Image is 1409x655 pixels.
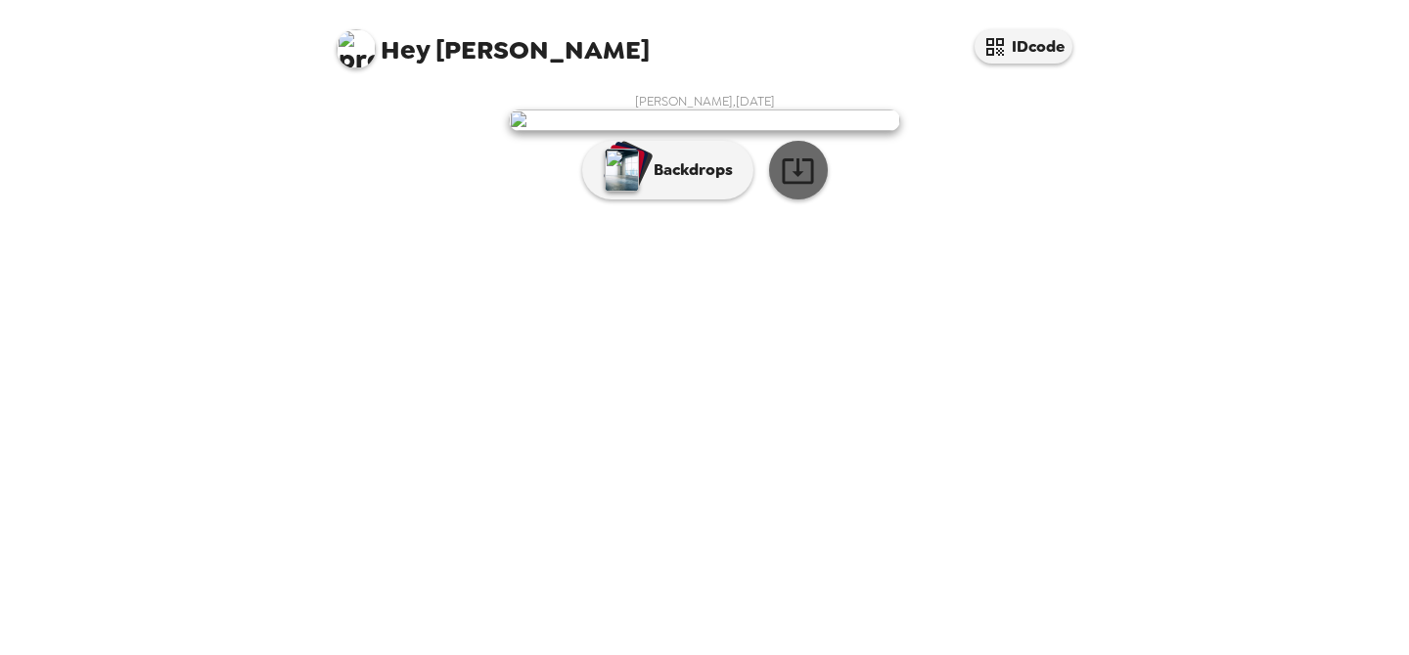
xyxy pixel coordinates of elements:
[509,109,900,131] img: user
[337,29,376,68] img: profile pic
[635,93,775,109] span: [PERSON_NAME] , [DATE]
[337,20,650,64] span: [PERSON_NAME]
[975,29,1072,64] button: IDcode
[644,158,733,182] p: Backdrops
[582,141,753,199] button: Backdrops
[381,32,430,67] span: Hey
